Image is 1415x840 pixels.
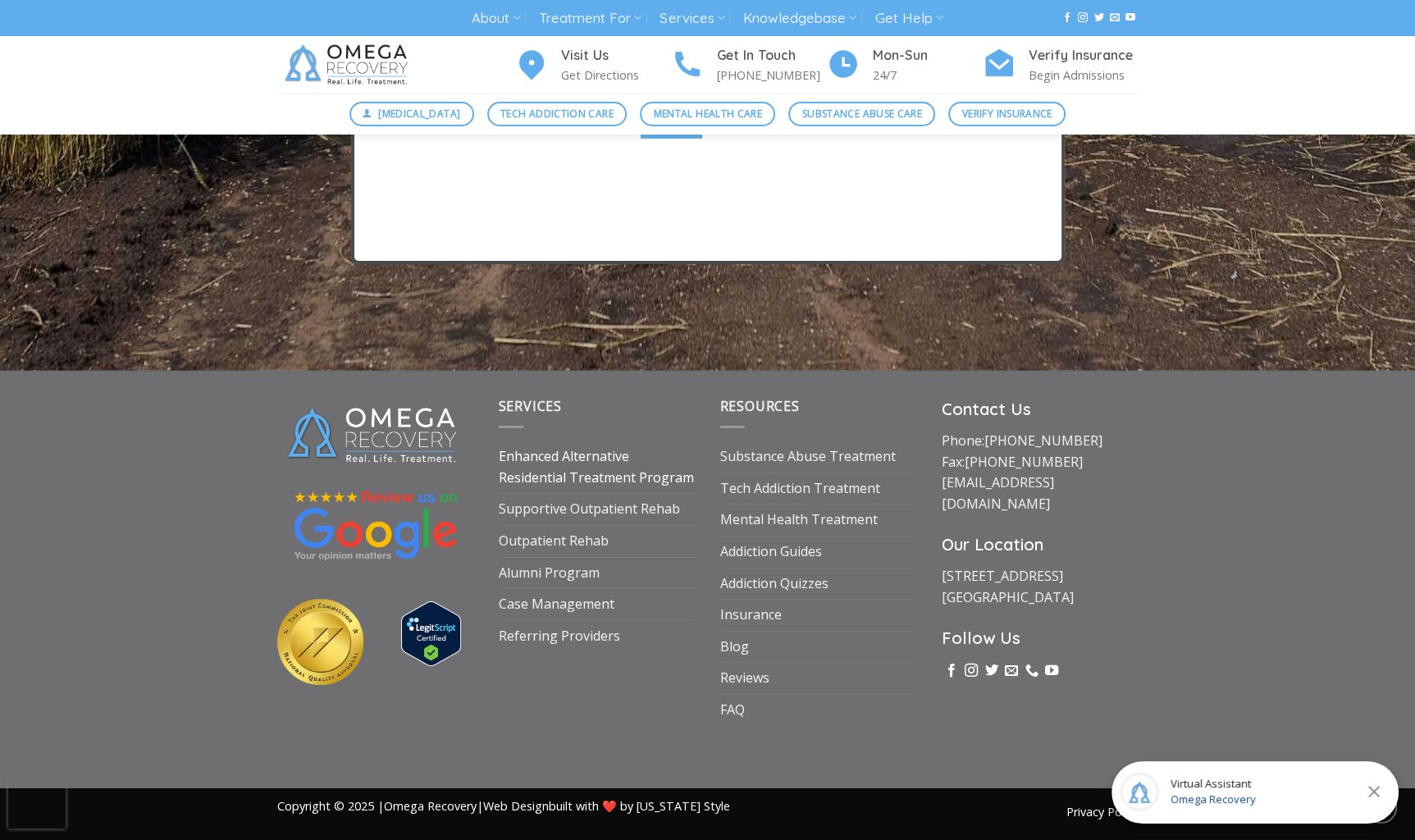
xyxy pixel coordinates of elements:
span: Tech Addiction Care [500,106,614,121]
a: Get In Touch [PHONE_NUMBER] [671,45,827,85]
a: Send us an email [1110,12,1120,24]
a: Treatment For [539,3,641,34]
a: Referring Providers [499,621,620,652]
a: FAQ [720,695,745,726]
a: Follow on Twitter [1094,12,1104,24]
a: Omega Recovery [384,798,477,814]
a: Blog [720,632,749,663]
a: Privacy Policy [1066,804,1139,819]
span: Services [499,397,562,415]
a: Send us an email [1005,664,1018,678]
a: Outpatient Rehab [499,526,609,557]
a: Services [660,3,724,34]
p: [PHONE_NUMBER] [717,66,827,84]
a: Addiction Guides [720,536,822,568]
a: Follow on Instagram [965,664,978,678]
a: Verify LegitScript Approval for www.omegarecovery.org [401,623,461,641]
img: Verify Approval for www.omegarecovery.org [401,601,461,666]
a: Case Management [499,589,614,620]
a: Visit Us Get Directions [515,45,671,85]
a: Follow on Twitter [985,664,998,678]
a: Verify Insurance [948,102,1066,126]
a: Knowledgebase [743,3,856,34]
a: Follow on YouTube [1045,664,1058,678]
span: Substance Abuse Care [802,106,922,121]
a: Insurance [720,600,782,631]
span: [MEDICAL_DATA] [378,106,460,121]
a: [MEDICAL_DATA] [349,102,474,126]
a: Call us [1025,664,1038,678]
span: Copyright © 2025 | | built with ❤️ by [US_STATE] Style [277,798,730,814]
p: Begin Admissions [1029,66,1139,84]
a: Supportive Outpatient Rehab [499,494,680,525]
p: Phone: Fax: [942,431,1139,514]
a: Follow on Facebook [945,664,958,678]
a: [PHONE_NUMBER] [965,453,1083,471]
h3: Our Location [942,532,1139,558]
h4: Verify Insurance [1029,45,1139,66]
h4: Visit Us [561,45,671,66]
strong: Contact Us [942,399,1031,419]
p: 24/7 [873,66,983,84]
a: Web Design [483,798,549,814]
a: Substance Abuse Care [788,102,935,126]
a: [EMAIL_ADDRESS][DOMAIN_NAME] [942,473,1054,513]
span: Mental Health Care [654,106,762,121]
span: Verify Insurance [962,106,1052,121]
a: Follow on Instagram [1078,12,1088,24]
a: Follow on YouTube [1125,12,1135,24]
a: Alumni Program [499,558,600,589]
a: Substance Abuse Treatment [720,441,896,472]
img: Omega Recovery [277,36,421,94]
a: Verify Insurance Begin Admissions [983,45,1139,85]
h3: Follow Us [942,625,1139,651]
a: Enhanced Alternative Residential Treatment Program [499,441,696,493]
a: Reviews [720,663,769,694]
a: Addiction Quizzes [720,568,828,600]
span: Resources [720,397,800,415]
a: [STREET_ADDRESS][GEOGRAPHIC_DATA] [942,567,1074,606]
a: Get Help [875,3,943,34]
a: Tech Addiction Treatment [720,473,880,504]
a: Mental Health Treatment [720,504,878,536]
h4: Mon-Sun [873,45,983,66]
a: Mental Health Care [640,102,775,126]
iframe: reCAPTCHA [8,779,66,829]
a: Follow on Facebook [1062,12,1072,24]
a: About [472,3,520,34]
a: [PHONE_NUMBER] [984,431,1102,450]
p: Get Directions [561,66,671,84]
a: Tech Addiction Care [487,102,628,126]
h4: Get In Touch [717,45,827,66]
